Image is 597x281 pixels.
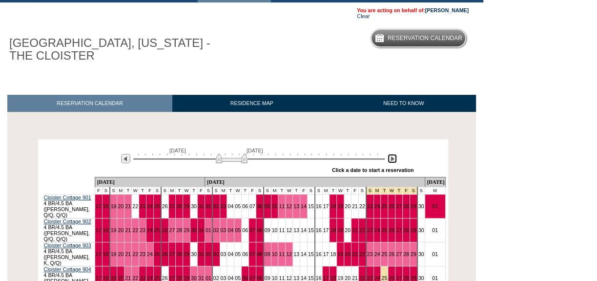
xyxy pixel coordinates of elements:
[322,187,329,195] td: M
[316,203,322,209] a: 16
[7,35,226,65] h1: [GEOGRAPHIC_DATA], [US_STATE] - THE CLOISTER
[184,203,189,209] a: 29
[96,227,102,233] a: 17
[43,218,95,242] td: 4 BR/4.5 BA ([PERSON_NAME], Q/Q, Q/Q)
[403,203,409,209] a: 28
[265,275,270,281] a: 09
[118,227,124,233] a: 20
[161,187,168,195] td: S
[367,227,373,233] a: 23
[351,187,358,195] td: F
[352,227,358,233] a: 21
[264,187,271,195] td: S
[425,187,445,195] td: M
[323,251,329,257] a: 17
[337,227,343,233] a: 19
[147,227,153,233] a: 24
[396,251,402,257] a: 27
[220,187,227,195] td: M
[235,251,241,257] a: 05
[221,251,226,257] a: 03
[293,227,299,233] a: 13
[330,275,336,281] a: 18
[279,227,285,233] a: 11
[315,187,322,195] td: S
[184,251,189,257] a: 29
[227,187,234,195] td: T
[432,227,438,233] a: 01
[256,187,263,195] td: S
[132,227,138,233] a: 22
[374,251,380,257] a: 24
[388,35,462,42] h5: Reservation Calendar
[359,275,365,281] a: 22
[411,227,416,233] a: 29
[293,275,299,281] a: 13
[432,203,438,209] a: 01
[111,275,117,281] a: 19
[265,251,270,257] a: 09
[154,251,160,257] a: 25
[205,187,212,195] td: S
[344,187,351,195] td: T
[44,195,91,200] a: Cloister Cottage 901
[125,275,131,281] a: 21
[271,187,278,195] td: M
[118,203,124,209] a: 20
[140,227,145,233] a: 23
[301,203,307,209] a: 14
[190,187,198,195] td: T
[176,251,182,257] a: 28
[125,203,131,209] a: 21
[96,251,102,257] a: 17
[373,187,381,195] td: Thanksgiving
[227,203,233,209] a: 04
[411,275,416,281] a: 29
[206,251,211,257] a: 01
[418,227,424,233] a: 30
[417,187,425,195] td: S
[234,187,242,195] td: W
[132,203,138,209] a: 22
[197,187,205,195] td: F
[249,275,255,281] a: 07
[374,203,380,209] a: 24
[110,187,117,195] td: S
[212,187,220,195] td: S
[332,167,414,173] div: Click a date to start a reservation
[213,227,219,233] a: 02
[389,227,394,233] a: 26
[169,148,186,153] span: [DATE]
[345,227,350,233] a: 20
[103,227,109,233] a: 18
[103,275,109,281] a: 18
[323,203,329,209] a: 17
[337,251,343,257] a: 19
[293,187,300,195] td: T
[198,203,204,209] a: 31
[345,203,350,209] a: 20
[381,251,387,257] a: 25
[396,203,402,209] a: 27
[247,148,263,153] span: [DATE]
[44,266,91,272] a: Cloister Cottage 904
[396,227,402,233] a: 27
[395,187,403,195] td: Thanksgiving
[154,203,160,209] a: 25
[425,7,469,13] a: [PERSON_NAME]
[44,218,91,224] a: Cloister Cottage 902
[432,275,438,281] a: 01
[308,251,314,257] a: 15
[242,275,248,281] a: 06
[286,187,293,195] td: W
[272,275,278,281] a: 10
[388,187,395,195] td: Thanksgiving
[132,251,138,257] a: 22
[345,275,350,281] a: 20
[191,203,197,209] a: 30
[172,95,331,112] a: RESIDENCE MAP
[132,275,138,281] a: 22
[359,251,365,257] a: 22
[124,187,132,195] td: T
[206,227,211,233] a: 01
